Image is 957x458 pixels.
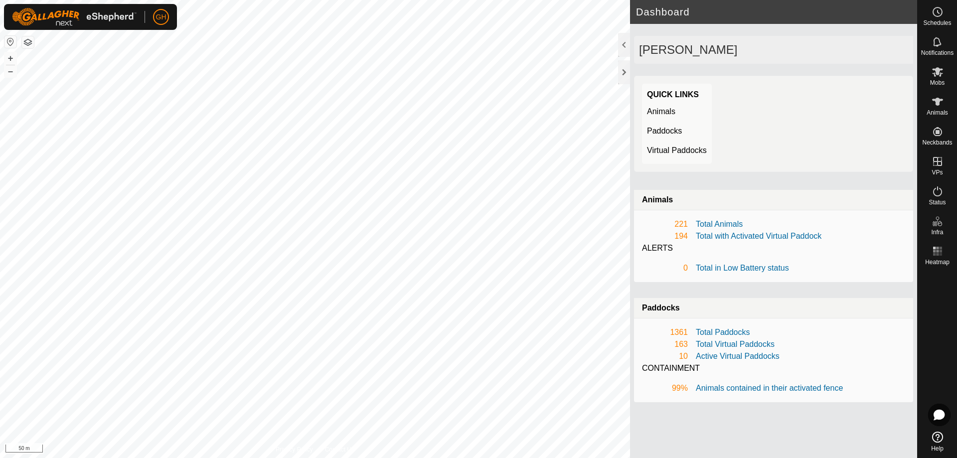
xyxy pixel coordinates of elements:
[634,36,913,64] div: [PERSON_NAME]
[647,90,699,99] strong: Quick Links
[4,36,16,48] button: Reset Map
[921,50,954,56] span: Notifications
[642,382,688,394] div: 99%
[636,6,917,18] h2: Dashboard
[927,110,948,116] span: Animals
[923,20,951,26] span: Schedules
[696,232,821,240] a: Total with Activated Virtual Paddock
[642,326,688,338] div: 1361
[642,195,673,204] strong: Animals
[4,52,16,64] button: +
[642,218,688,230] div: 221
[642,230,688,242] div: 194
[696,352,780,360] a: Active Virtual Paddocks
[696,328,750,336] a: Total Paddocks
[12,8,137,26] img: Gallagher Logo
[276,445,313,454] a: Privacy Policy
[696,264,789,272] a: Total in Low Battery status
[647,146,707,154] a: Virtual Paddocks
[932,169,943,175] span: VPs
[696,340,775,348] a: Total Virtual Paddocks
[647,127,682,135] a: Paddocks
[922,140,952,146] span: Neckbands
[156,12,166,22] span: GH
[647,107,675,116] a: Animals
[642,304,680,312] strong: Paddocks
[929,199,946,205] span: Status
[696,220,743,228] a: Total Animals
[325,445,354,454] a: Contact Us
[696,384,843,392] a: Animals contained in their activated fence
[925,259,950,265] span: Heatmap
[642,362,905,374] div: CONTAINMENT
[642,242,905,254] div: ALERTS
[918,428,957,456] a: Help
[4,65,16,77] button: –
[642,338,688,350] div: 163
[642,262,688,274] div: 0
[931,446,944,452] span: Help
[930,80,945,86] span: Mobs
[22,36,34,48] button: Map Layers
[642,350,688,362] div: 10
[931,229,943,235] span: Infra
